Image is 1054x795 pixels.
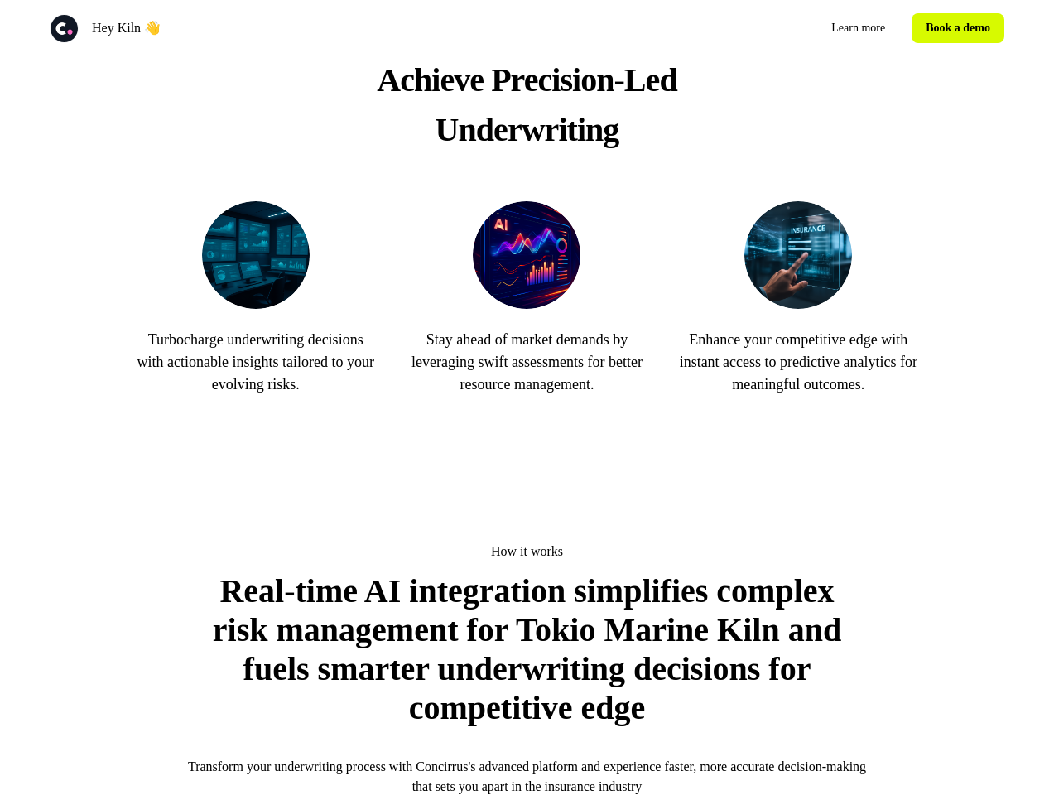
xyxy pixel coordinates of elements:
[405,329,650,396] p: Stay ahead of market demands by leveraging swift assessments for better resource management.
[491,542,563,561] p: How it works
[676,329,921,396] p: Enhance your competitive edge with instant access to predictive analytics for meaningful outcomes.
[133,329,378,396] p: Turbocharge underwriting decisions with actionable insights tailored to your evolving risks.
[300,55,754,155] p: Achieve Precision-Led Underwriting
[818,13,898,43] a: Learn more
[912,13,1004,43] button: Book a demo
[196,571,859,727] p: Real-time AI integration simplifies complex risk management for Tokio Marine Kiln and fuels smart...
[92,18,161,38] p: Hey Kiln 👋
